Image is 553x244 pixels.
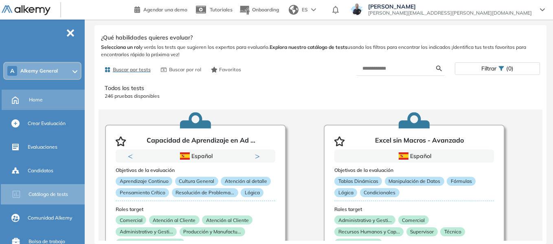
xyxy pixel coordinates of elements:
[20,68,58,74] span: Alkemy General
[199,163,205,164] button: 2
[101,63,154,77] button: Buscar por tests
[252,7,279,13] span: Onboarding
[219,66,241,73] span: Favoritos
[221,177,271,186] p: Atención al detalle
[363,152,465,160] div: Español
[180,227,245,236] p: Producción y Manufactu...
[208,63,245,77] button: Favoritos
[28,167,53,174] span: Candidatos
[175,177,218,186] p: Cultura General
[113,66,151,73] span: Buscar por tests
[334,215,395,224] p: Administrativo y Gesti...
[116,215,146,224] p: Comercial
[360,188,399,197] p: Condicionales
[105,84,536,92] p: Todos los tests
[116,177,172,186] p: Aprendizaje Continuo
[210,7,233,13] span: Tutoriales
[28,120,66,127] span: Crear Evaluación
[116,188,169,197] p: Pensamiento Crítico
[157,63,204,77] button: Buscar por rol
[105,92,536,100] p: 246 pruebas disponibles
[143,7,187,13] span: Agendar una demo
[385,177,444,186] p: Manipulación de Datos
[169,66,201,73] span: Buscar por rol
[134,4,187,14] a: Agendar una demo
[116,227,177,236] p: Administrativo y Gesti...
[29,96,43,103] span: Home
[399,152,408,160] img: ESP
[334,227,404,236] p: Recursos Humanos y Cap...
[512,205,553,244] iframe: Chat Widget
[406,227,438,236] p: Supervisor
[172,188,238,197] p: Resolución de Problema...
[128,152,136,160] button: Previous
[375,136,464,146] p: Excel sin Macros - Avanzado
[302,6,308,13] span: ES
[506,63,513,75] span: (0)
[28,214,72,222] span: Comunidad Alkemy
[368,3,532,10] span: [PERSON_NAME]
[447,177,476,186] p: Fórmulas
[101,44,140,50] b: Selecciona un rol
[334,167,494,173] h3: Objetivos de la evaluación
[147,136,255,146] p: Capacidad de Aprendizaje en Ad ...
[145,152,246,160] div: Español
[255,152,263,160] button: Next
[289,5,298,15] img: world
[239,1,279,19] button: Onboarding
[29,191,68,198] span: Catálogo de tests
[116,207,275,212] h3: Roles target
[334,207,494,212] h3: Roles target
[180,152,190,160] img: ESP
[186,163,195,164] button: 1
[241,188,263,197] p: Lógica
[2,5,50,15] img: Logo
[116,167,275,173] h3: Objetivos de la evaluación
[512,205,553,244] div: Widget de chat
[334,188,357,197] p: Lógica
[270,44,347,50] b: Explora nuestro catálogo de tests
[28,143,57,151] span: Evaluaciones
[10,68,14,74] span: A
[368,10,532,16] span: [PERSON_NAME][EMAIL_ADDRESS][PERSON_NAME][DOMAIN_NAME]
[334,177,382,186] p: Tablas Dinámicas
[398,215,429,224] p: Comercial
[481,63,496,75] span: Filtrar
[311,8,316,11] img: arrow
[101,33,193,42] span: ¿Qué habilidades quieres evaluar?
[202,215,252,224] p: Atención al Cliente
[440,227,465,236] p: Técnico
[101,44,540,58] span: y verás los tests que sugieren los expertos para evaluarlo. usando los filtros para encontrar los...
[149,215,200,224] p: Atención al Cliente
